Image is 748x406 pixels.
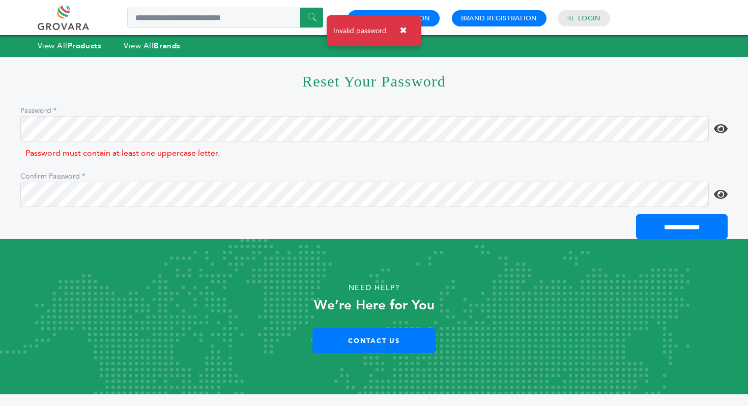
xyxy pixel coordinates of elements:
[20,171,92,182] label: Confirm Password
[578,14,600,23] a: Login
[312,328,436,353] a: Contact Us
[154,41,180,51] strong: Brands
[38,280,711,296] p: Need Help?
[38,41,102,51] a: View AllProducts
[20,106,92,116] label: Password
[357,14,430,23] a: Buyer Registration
[461,14,537,23] a: Brand Registration
[127,8,323,28] input: Search a product or brand...
[124,41,181,51] a: View AllBrands
[68,41,101,51] strong: Products
[314,296,435,314] strong: We’re Here for You
[333,26,387,36] span: Invalid password
[20,144,728,163] div: Password must contain at least one uppercase letter.
[20,57,728,105] h1: Reset Your Password
[392,20,415,41] button: ✖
